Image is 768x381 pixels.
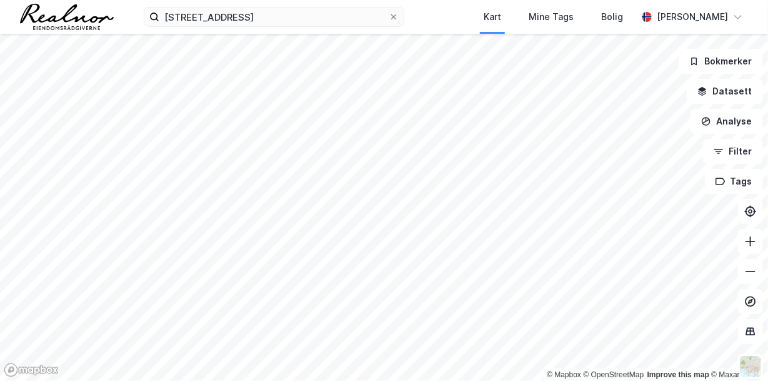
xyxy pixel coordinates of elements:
button: Filter [703,139,763,164]
div: Kart [484,9,501,24]
iframe: Chat Widget [706,321,768,381]
button: Tags [705,169,763,194]
a: Mapbox homepage [4,363,59,377]
button: Bokmerker [679,49,763,74]
a: Mapbox [547,370,581,379]
button: Analyse [691,109,763,134]
button: Datasett [687,79,763,104]
a: Improve this map [647,370,709,379]
div: Kontrollprogram for chat [706,321,768,381]
div: [PERSON_NAME] [657,9,728,24]
div: Bolig [601,9,623,24]
input: Søk på adresse, matrikkel, gårdeiere, leietakere eller personer [159,8,389,26]
div: Mine Tags [529,9,574,24]
img: realnor-logo.934646d98de889bb5806.png [20,4,114,30]
a: OpenStreetMap [584,370,644,379]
